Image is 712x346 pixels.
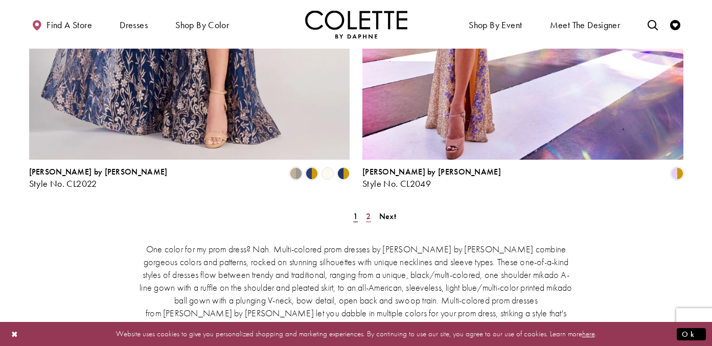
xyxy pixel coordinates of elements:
span: Shop By Event [469,20,522,30]
span: Find a store [47,20,92,30]
span: 1 [353,211,358,222]
span: Dresses [117,10,150,38]
i: Diamond White [321,167,334,180]
a: Toggle search [645,10,660,38]
a: here [582,329,595,339]
a: Meet the designer [547,10,623,38]
span: Next [379,211,396,222]
img: Colette by Daphne [305,10,407,38]
a: Next Page [376,209,399,224]
i: Navy Blue/Gold [306,167,318,180]
button: Submit Dialog [677,328,706,340]
i: Gold/Pewter [290,167,302,180]
span: Shop by color [173,10,232,38]
i: Gold/Lilac [671,167,683,180]
p: Website uses cookies to give you personalized shopping and marketing experiences. By continuing t... [74,327,638,341]
span: Shop By Event [466,10,524,38]
a: Visit Home Page [305,10,407,38]
span: Meet the designer [550,20,621,30]
span: Shop by color [175,20,229,30]
i: Navy/Gold [337,167,350,180]
span: Style No. CL2022 [29,178,97,189]
a: Find a store [29,10,95,38]
a: Page 2 [363,209,374,224]
button: Close Dialog [6,325,24,343]
p: One color for my prom dress? Nah. Multi-colored prom dresses by [PERSON_NAME] by [PERSON_NAME] co... [139,243,573,332]
div: Colette by Daphne Style No. CL2022 [29,167,168,189]
span: Current Page [350,209,361,224]
div: Colette by Daphne Style No. CL2049 [362,167,501,189]
span: 2 [366,211,371,222]
span: Dresses [120,20,148,30]
span: [PERSON_NAME] by [PERSON_NAME] [362,166,501,177]
span: Style No. CL2049 [362,178,431,189]
span: [PERSON_NAME] by [PERSON_NAME] [29,166,168,177]
a: Check Wishlist [668,10,683,38]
